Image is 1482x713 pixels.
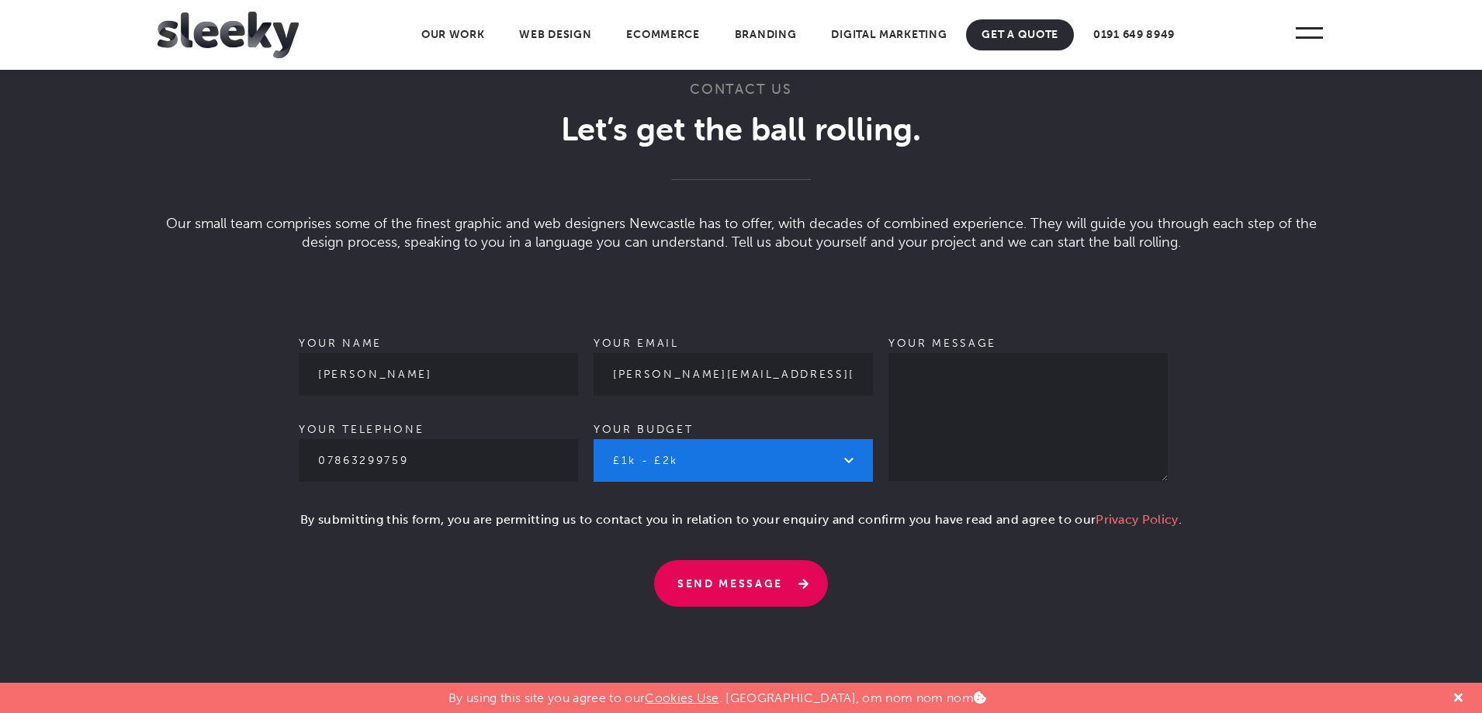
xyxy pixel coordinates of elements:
input: Your name [299,353,578,396]
label: Your message [888,337,1168,507]
a: Cookies Use [645,691,719,705]
label: Your email [594,337,873,381]
a: Branding [719,19,812,50]
p: Our small team comprises some of the finest graphic and web designers Newcastle has to offer, wit... [158,196,1324,251]
a: Digital Marketing [815,19,962,50]
p: By using this site you agree to our . [GEOGRAPHIC_DATA], om nom nom nom [448,683,986,705]
img: Sleeky Web Design Newcastle [158,12,299,58]
h2: Let’s get the ball rolling [158,109,1324,180]
a: 0191 649 8949 [1078,19,1190,50]
span: . [912,112,921,147]
a: Privacy Policy [1096,512,1178,527]
form: Contact form [158,251,1324,607]
input: Your telephone [299,439,578,482]
h3: Contact Us [158,80,1324,109]
textarea: Your message [888,353,1168,481]
label: Your telephone [299,423,578,467]
a: Ecommerce [611,19,715,50]
input: Send Message [654,560,828,607]
a: Get A Quote [966,19,1074,50]
input: Your email [594,353,873,396]
label: Your name [299,337,578,381]
label: Your budget [594,423,873,467]
a: Our Work [406,19,500,50]
a: Web Design [504,19,607,50]
select: Your budget [594,439,873,482]
p: By submitting this form, you are permitting us to contact you in relation to your enquiry and con... [299,511,1183,542]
